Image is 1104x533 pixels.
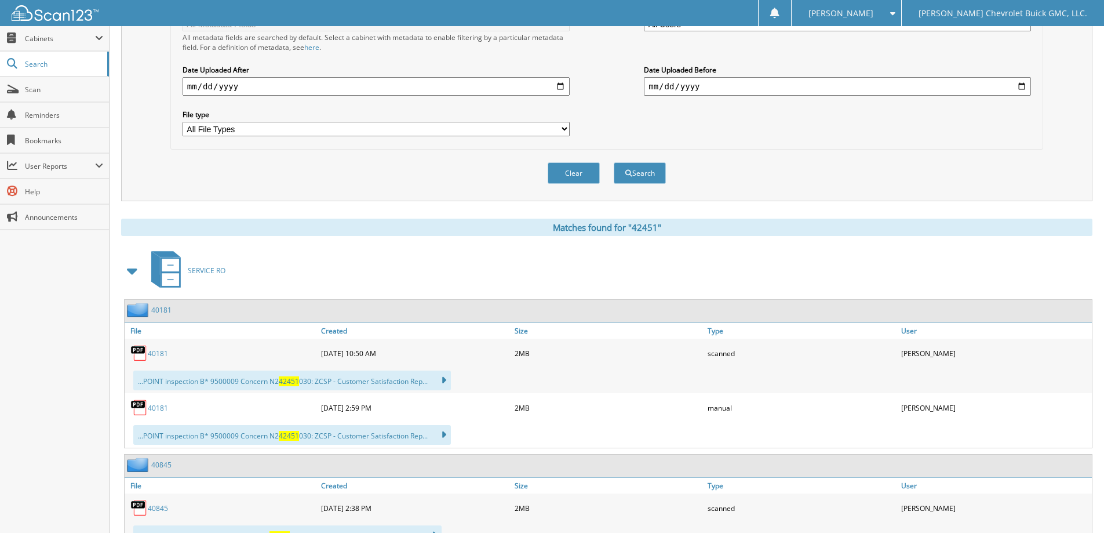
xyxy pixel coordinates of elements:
[25,136,103,146] span: Bookmarks
[898,342,1092,365] div: [PERSON_NAME]
[705,342,898,365] div: scanned
[25,161,95,171] span: User Reports
[512,496,705,520] div: 2MB
[188,266,225,275] span: SERVICE RO
[183,65,570,75] label: Date Uploaded After
[25,187,103,197] span: Help
[318,478,512,494] a: Created
[318,323,512,339] a: Created
[144,248,225,293] a: SERVICE RO
[125,478,318,494] a: File
[318,342,512,365] div: [DATE] 10:50 AM
[148,503,168,513] a: 40845
[279,376,299,386] span: 42451
[130,499,148,517] img: PDF.png
[318,396,512,419] div: [DATE] 2:59 PM
[148,349,168,358] a: 40181
[644,65,1031,75] label: Date Uploaded Before
[512,342,705,365] div: 2MB
[12,5,99,21] img: scan123-logo-white.svg
[705,323,898,339] a: Type
[898,323,1092,339] a: User
[25,34,95,43] span: Cabinets
[808,10,873,17] span: [PERSON_NAME]
[644,77,1031,96] input: end
[512,478,705,494] a: Size
[898,396,1092,419] div: [PERSON_NAME]
[279,431,299,441] span: 42451
[130,345,148,362] img: PDF.png
[183,32,570,52] div: All metadata fields are searched by default. Select a cabinet with metadata to enable filtering b...
[133,371,451,390] div: ...POINT inspection B* 9500009 Concern N2 030: ZCSP - Customer Satisfaction Rep...
[151,305,172,315] a: 40181
[25,59,101,69] span: Search
[127,303,151,317] img: folder2.png
[898,496,1092,520] div: [PERSON_NAME]
[512,323,705,339] a: Size
[25,110,103,120] span: Reminders
[130,399,148,416] img: PDF.png
[25,85,103,95] span: Scan
[127,458,151,472] img: folder2.png
[151,460,172,470] a: 40845
[898,478,1092,494] a: User
[318,496,512,520] div: [DATE] 2:38 PM
[705,478,898,494] a: Type
[614,162,666,184] button: Search
[183,77,570,96] input: start
[919,10,1087,17] span: [PERSON_NAME] Chevrolet Buick GMC, LLC.
[121,219,1092,236] div: Matches found for "42451"
[125,323,318,339] a: File
[304,42,319,52] a: here
[148,403,168,413] a: 40181
[133,425,451,445] div: ...POINT inspection B* 9500009 Concern N2 030: ZCSP - Customer Satisfaction Rep...
[183,110,570,119] label: File type
[705,396,898,419] div: manual
[548,162,600,184] button: Clear
[25,212,103,222] span: Announcements
[1046,477,1104,533] iframe: Chat Widget
[512,396,705,419] div: 2MB
[705,496,898,520] div: scanned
